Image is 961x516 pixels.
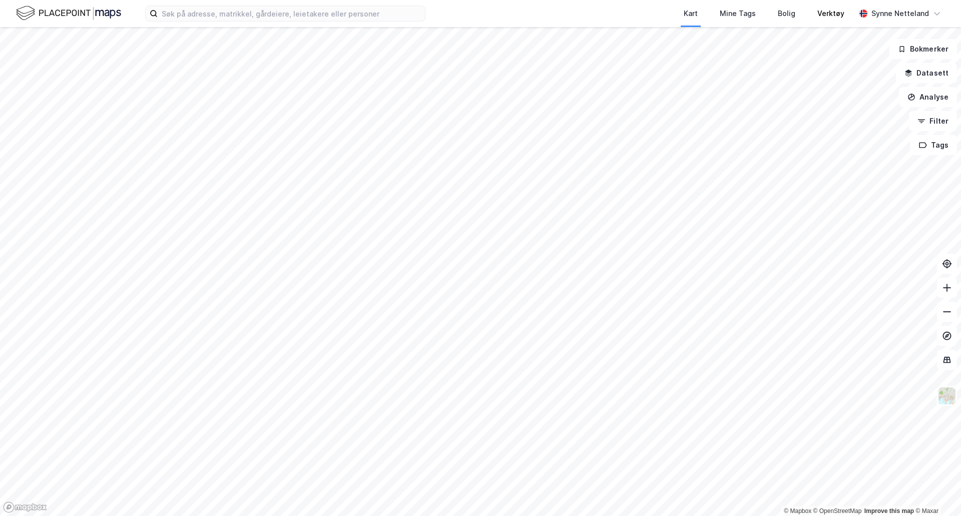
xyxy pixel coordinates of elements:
[864,507,914,514] a: Improve this map
[3,501,47,513] a: Mapbox homepage
[911,468,961,516] div: Kontrollprogram for chat
[909,111,957,131] button: Filter
[784,507,811,514] a: Mapbox
[911,468,961,516] iframe: Chat Widget
[899,87,957,107] button: Analyse
[896,63,957,83] button: Datasett
[813,507,862,514] a: OpenStreetMap
[720,8,756,20] div: Mine Tags
[158,6,425,21] input: Søk på adresse, matrikkel, gårdeiere, leietakere eller personer
[817,8,844,20] div: Verktøy
[16,5,121,22] img: logo.f888ab2527a4732fd821a326f86c7f29.svg
[910,135,957,155] button: Tags
[937,386,956,405] img: Z
[778,8,795,20] div: Bolig
[684,8,698,20] div: Kart
[871,8,929,20] div: Synne Netteland
[889,39,957,59] button: Bokmerker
